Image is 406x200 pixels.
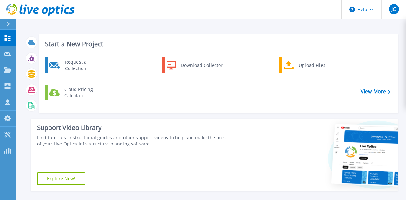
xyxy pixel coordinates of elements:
a: Explore Now! [37,172,85,185]
a: Request a Collection [45,57,110,73]
div: Upload Files [296,59,343,72]
span: JC [391,7,396,12]
div: Cloud Pricing Calculator [61,86,108,99]
h3: Start a New Project [45,41,390,48]
div: Find tutorials, instructional guides and other support videos to help you make the most of your L... [37,134,228,147]
a: Download Collector [162,57,227,73]
div: Request a Collection [62,59,108,72]
div: Support Video Library [37,124,228,132]
a: Cloud Pricing Calculator [45,85,110,100]
div: Download Collector [178,59,226,72]
a: View More [361,88,390,94]
a: Upload Files [279,57,344,73]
